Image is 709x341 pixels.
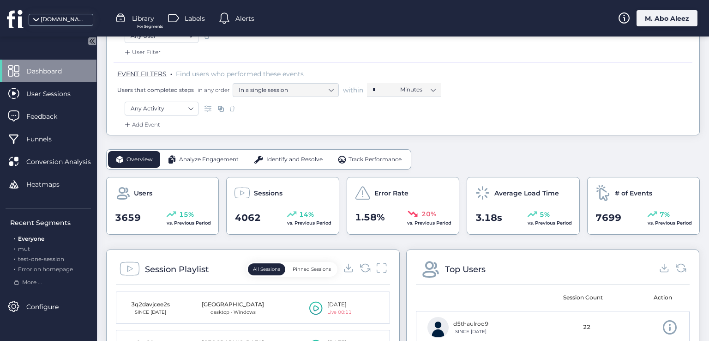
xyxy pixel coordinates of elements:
span: Dashboard [26,66,76,76]
span: EVENT FILTERS [117,70,167,78]
span: 20% [421,209,436,219]
div: SINCE [DATE] [127,309,174,316]
span: Error on homepage [18,266,73,273]
div: Recent Segments [10,218,91,228]
div: Add Event [123,120,160,129]
span: vs. Previous Period [528,220,572,226]
span: vs. Previous Period [648,220,692,226]
span: 3659 [115,211,141,225]
span: mut [18,245,30,252]
span: Everyone [18,235,44,242]
div: User Filter [123,48,161,57]
span: vs. Previous Period [167,220,211,226]
span: 7% [660,209,670,219]
div: 3q2davjcee2s [127,300,174,309]
button: All Sessions [248,263,285,275]
span: Funnels [26,134,66,144]
span: Error Rate [374,188,409,198]
div: [GEOGRAPHIC_DATA] [202,300,264,309]
span: . [14,244,15,252]
nz-select-item: In a single session [239,83,333,97]
span: 3.18s [475,211,502,225]
span: Average Load Time [494,188,559,198]
span: More ... [22,278,42,287]
span: vs. Previous Period [407,220,451,226]
span: Heatmaps [26,179,73,189]
span: test-one-session [18,256,64,262]
div: [DATE] [327,300,352,309]
span: Alerts [235,13,254,24]
span: Feedback [26,111,71,122]
span: Conversion Analysis [26,157,105,167]
nz-select-item: Any Activity [131,102,192,116]
span: 1.58% [355,210,385,225]
span: User Sessions [26,89,84,99]
span: Identify and Resolve [266,155,323,164]
span: 5% [540,209,550,219]
span: . [170,68,172,77]
span: # of Events [615,188,652,198]
div: SINCE [DATE] [453,328,488,335]
div: desktop · Windows [202,309,264,316]
div: M. Abo Aleez [637,10,697,26]
span: . [14,254,15,262]
span: . [14,233,15,242]
span: Labels [185,13,205,24]
div: Live 00:11 [327,309,352,316]
span: vs. Previous Period [287,220,331,226]
span: within [343,85,363,95]
span: 7699 [595,211,621,225]
span: For Segments [137,24,163,30]
mat-header-cell: Session Count [549,285,616,311]
span: 15% [179,209,194,219]
span: Find users who performed these events [176,70,304,78]
button: Pinned Sessions [288,263,336,275]
span: 4062 [235,211,261,225]
span: Users that completed steps [117,86,194,94]
div: Session Playlist [145,263,209,276]
nz-select-item: Minutes [400,83,435,97]
div: [DOMAIN_NAME] [41,15,87,24]
div: d5thaulroo9 [453,320,488,329]
span: Track Performance [348,155,402,164]
span: 14% [299,209,314,219]
span: Sessions [254,188,282,198]
span: Analyze Engagement [179,155,239,164]
span: . [14,264,15,273]
div: Top Users [445,263,486,276]
mat-header-cell: Action [616,285,683,311]
span: 22 [583,323,590,332]
span: Configure [26,302,72,312]
span: Library [132,13,154,24]
span: in any order [196,86,230,94]
span: Overview [126,155,153,164]
span: Users [134,188,152,198]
